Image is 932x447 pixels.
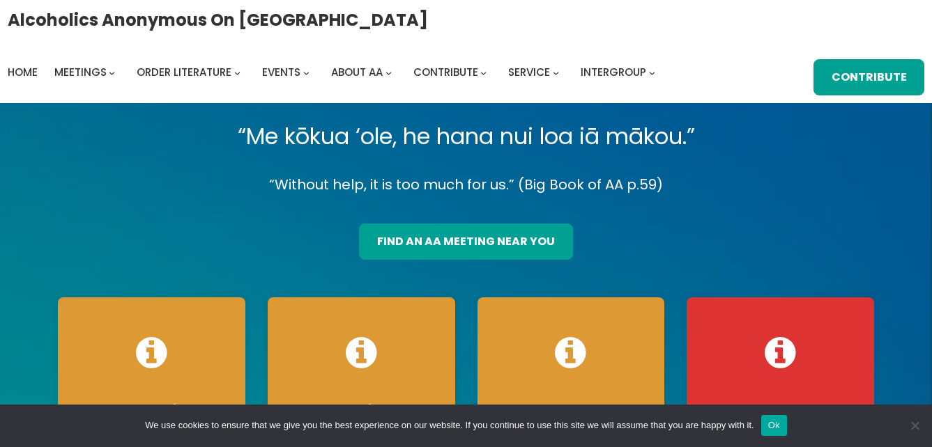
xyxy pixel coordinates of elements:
button: Service submenu [553,69,559,75]
span: Events [262,65,300,79]
span: Order Literature [137,65,231,79]
button: Order Literature submenu [234,69,240,75]
a: Contribute [813,59,924,95]
a: find an aa meeting near you [359,223,572,260]
h4: We Need Web Techs! [701,402,860,444]
p: “Me kōkua ‘ole, he hana nui loa iā mākou.” [47,117,885,156]
nav: Intergroup [8,63,660,82]
span: Meetings [54,65,107,79]
a: Contribute [413,63,478,82]
a: Home [8,63,38,82]
p: “Without help, it is too much for us.” (Big Book of AA p.59) [47,173,885,197]
a: Meetings [54,63,107,82]
h4: Service [282,402,441,423]
span: Intergroup [581,65,646,79]
button: Meetings submenu [109,69,115,75]
h4: OIG Reports [491,402,651,423]
span: About AA [331,65,383,79]
span: Contribute [413,65,478,79]
button: Ok [761,415,787,436]
button: Intergroup submenu [649,69,655,75]
span: We use cookies to ensure that we give you the best experience on our website. If you continue to ... [145,418,754,432]
a: Alcoholics Anonymous on [GEOGRAPHIC_DATA] [8,5,428,35]
button: About AA submenu [385,69,392,75]
span: Home [8,65,38,79]
span: No [908,418,922,432]
button: Contribute submenu [480,69,487,75]
h4: OIG Basics [72,402,231,423]
span: Service [508,65,550,79]
a: About AA [331,63,383,82]
button: Events submenu [303,69,310,75]
a: Intergroup [581,63,646,82]
a: Events [262,63,300,82]
a: Service [508,63,550,82]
